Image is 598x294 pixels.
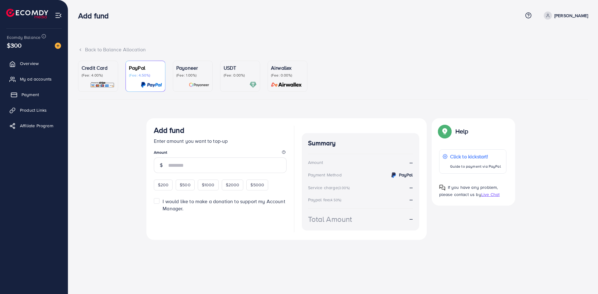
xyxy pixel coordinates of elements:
img: Popup guide [439,184,445,191]
strong: -- [410,159,413,166]
img: card [90,81,115,88]
span: $5000 [250,182,264,188]
div: Service charge [308,184,352,191]
span: Affiliate Program [20,123,53,129]
span: $300 [7,41,22,50]
span: $1000 [202,182,215,188]
a: Product Links [5,104,63,116]
h3: Add fund [78,11,114,20]
span: $2000 [226,182,240,188]
p: Payoneer [176,64,209,72]
img: card [269,81,304,88]
p: Airwallex [271,64,304,72]
p: (Fee: 4.50%) [129,73,162,78]
p: Help [455,128,468,135]
img: credit [390,171,397,179]
strong: -- [410,215,413,222]
small: (3.00%) [338,185,350,190]
legend: Amount [154,150,287,157]
p: [PERSON_NAME] [554,12,588,19]
p: (Fee: 1.00%) [176,73,209,78]
p: PayPal [129,64,162,72]
span: If you have any problem, please contact us by [439,184,498,198]
strong: PayPal [399,172,413,178]
img: Popup guide [439,126,450,137]
p: Click to kickstart! [450,153,501,160]
p: (Fee: 0.00%) [271,73,304,78]
span: $200 [158,182,169,188]
p: Credit Card [82,64,115,72]
p: Enter amount you want to top-up [154,137,287,145]
h3: Add fund [154,126,184,135]
strong: -- [410,184,413,191]
small: (4.50%) [330,198,341,203]
a: Payment [5,88,63,101]
a: Overview [5,57,63,70]
img: menu [55,12,62,19]
div: Payment Method [308,172,342,178]
h4: Summary [308,139,413,147]
span: Overview [20,60,39,67]
img: card [189,81,209,88]
p: USDT [224,64,257,72]
span: I would like to make a donation to support my Account Manager. [163,198,285,212]
span: Live Chat [481,191,500,198]
img: logo [6,9,48,18]
iframe: Chat [572,266,593,289]
div: Amount [308,159,323,166]
img: card [249,81,257,88]
div: Paypal fee [308,197,344,203]
a: [PERSON_NAME] [541,12,588,20]
span: My ad accounts [20,76,52,82]
img: image [55,43,61,49]
span: Product Links [20,107,47,113]
p: (Fee: 4.00%) [82,73,115,78]
a: My ad accounts [5,73,63,85]
div: Total Amount [308,214,352,225]
div: Back to Balance Allocation [78,46,588,53]
span: Payment [21,91,39,98]
img: card [141,81,162,88]
p: (Fee: 0.00%) [224,73,257,78]
span: Ecomdy Balance [7,34,40,40]
p: Guide to payment via PayPal [450,163,501,170]
span: $500 [180,182,191,188]
a: Affiliate Program [5,119,63,132]
strong: -- [410,196,413,203]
